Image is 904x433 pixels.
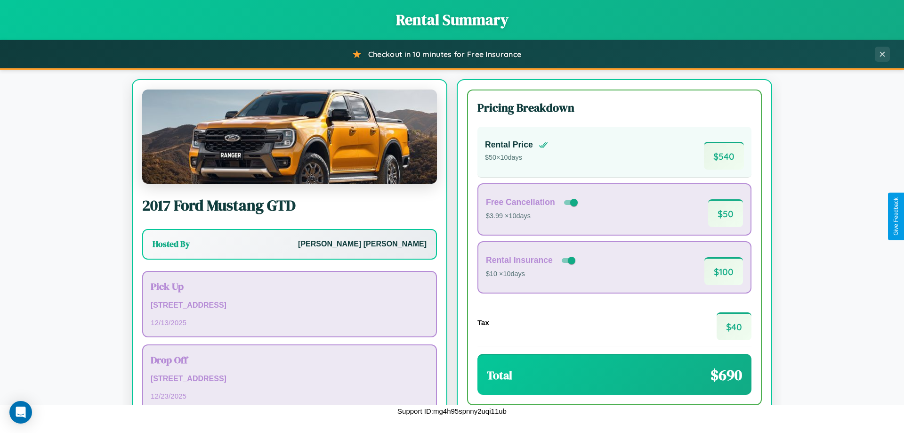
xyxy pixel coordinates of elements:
img: Ford Mustang GTD [142,90,437,184]
span: $ 50 [708,199,743,227]
p: 12 / 13 / 2025 [151,316,428,329]
h2: 2017 Ford Mustang GTD [142,195,437,216]
span: $ 540 [704,142,744,170]
span: $ 40 [717,312,751,340]
h3: Pick Up [151,279,428,293]
h1: Rental Summary [9,9,895,30]
h4: Rental Insurance [486,255,553,265]
div: Give Feedback [893,197,899,236]
h3: Pricing Breakdown [477,100,751,115]
h3: Hosted By [153,238,190,250]
p: [STREET_ADDRESS] [151,372,428,386]
h3: Drop Off [151,353,428,367]
span: $ 100 [704,257,743,285]
h3: Total [487,368,512,383]
p: Support ID: mg4h95spnny2uqi11ub [397,405,507,417]
p: [STREET_ADDRESS] [151,299,428,312]
p: $3.99 × 10 days [486,210,580,222]
div: Open Intercom Messenger [9,401,32,424]
span: $ 690 [710,365,742,385]
p: $10 × 10 days [486,268,577,280]
h4: Free Cancellation [486,197,555,207]
h4: Tax [477,319,489,327]
p: [PERSON_NAME] [PERSON_NAME] [298,237,427,251]
span: Checkout in 10 minutes for Free Insurance [368,49,521,59]
p: 12 / 23 / 2025 [151,390,428,402]
h4: Rental Price [485,140,533,150]
p: $ 50 × 10 days [485,152,548,164]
